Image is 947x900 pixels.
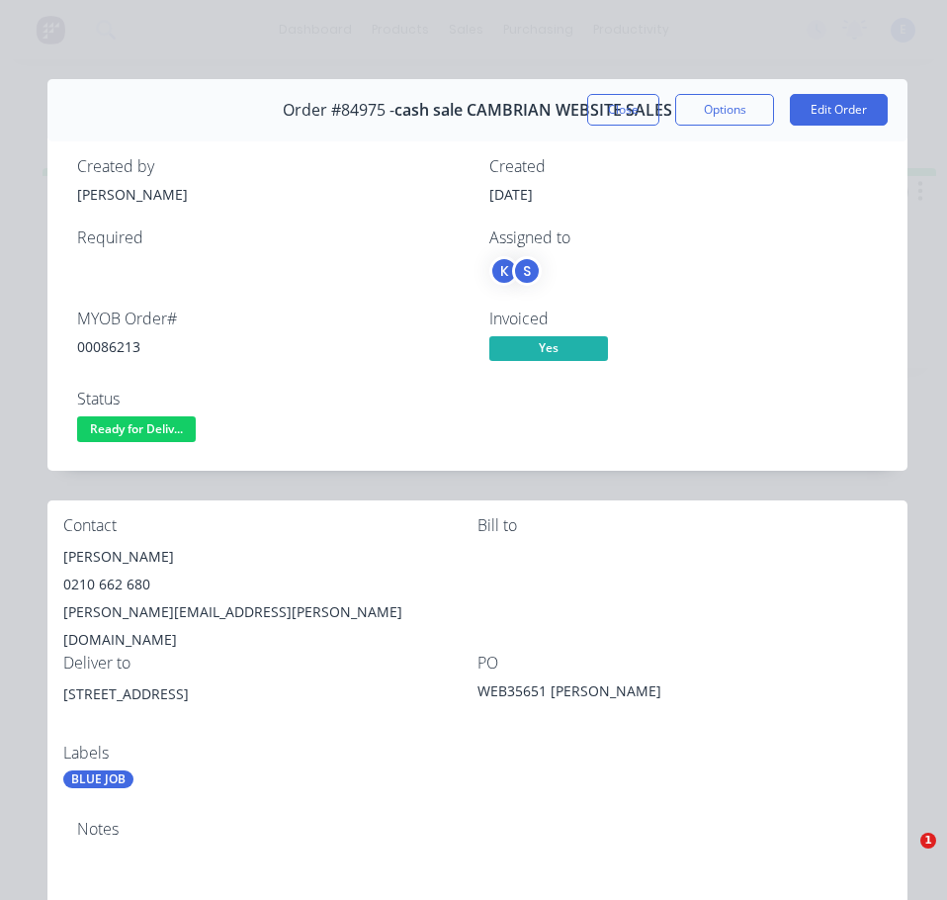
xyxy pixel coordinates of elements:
div: S [512,256,542,286]
div: Created by [77,157,466,176]
span: 1 [920,833,936,849]
button: Edit Order [790,94,888,126]
div: Notes [77,820,878,839]
span: Order #84975 - [283,101,394,120]
div: 0210 662 680 [63,571,477,598]
div: [STREET_ADDRESS] [63,680,477,744]
div: [PERSON_NAME][EMAIL_ADDRESS][PERSON_NAME][DOMAIN_NAME] [63,598,477,654]
button: Ready for Deliv... [77,416,196,446]
div: MYOB Order # [77,310,466,328]
div: Invoiced [489,310,878,328]
div: Status [77,390,466,408]
div: [PERSON_NAME] [63,543,477,571]
div: Labels [63,744,477,763]
div: PO [477,654,892,673]
div: Deliver to [63,654,477,673]
div: [PERSON_NAME]0210 662 680[PERSON_NAME][EMAIL_ADDRESS][PERSON_NAME][DOMAIN_NAME] [63,543,477,654]
span: Ready for Deliv... [77,416,196,441]
span: Yes [489,336,608,361]
div: Required [77,228,466,247]
div: [PERSON_NAME] [77,184,466,205]
button: KS [489,256,542,286]
div: 00086213 [77,336,466,357]
div: Created [489,157,878,176]
iframe: Intercom live chat [880,833,927,880]
div: [STREET_ADDRESS] [63,680,477,708]
button: Close [587,94,659,126]
div: Bill to [477,516,892,535]
span: [DATE] [489,185,533,204]
button: Options [675,94,774,126]
span: cash sale CAMBRIAN WEBSITE SALES [394,101,672,120]
div: WEB35651 [PERSON_NAME] [477,680,725,708]
div: Contact [63,516,477,535]
div: K [489,256,519,286]
div: Assigned to [489,228,878,247]
div: BLUE JOB [63,770,133,788]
